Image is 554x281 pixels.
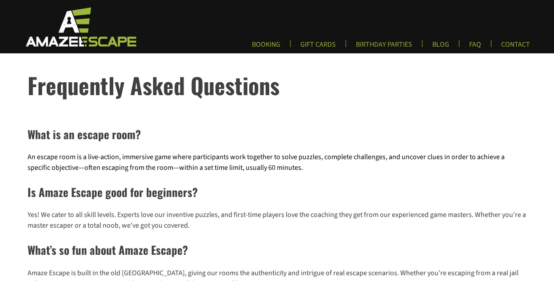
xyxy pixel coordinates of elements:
p: Yes! We cater to all skill levels. Experts love our inventive puzzles, and first-time players lov... [28,209,526,231]
a: GIFT CARDS [293,40,343,55]
p: An escape room is a live-action, immersive game where participants work together to solve puzzles... [28,152,526,173]
h2: Is Amaze Escape good for beginners? [28,184,526,201]
h2: What’s so fun about Amaze Escape? [28,241,526,258]
a: BLOG [425,40,456,55]
img: Escape Room Game in Boston Area [14,6,146,47]
a: FAQ [462,40,488,55]
h1: Frequently Asked Questions [28,68,554,102]
a: BIRTHDAY PARTIES [349,40,419,55]
h2: What is an escape room? [28,126,526,143]
a: BOOKING [245,40,287,55]
a: CONTACT [494,40,537,55]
